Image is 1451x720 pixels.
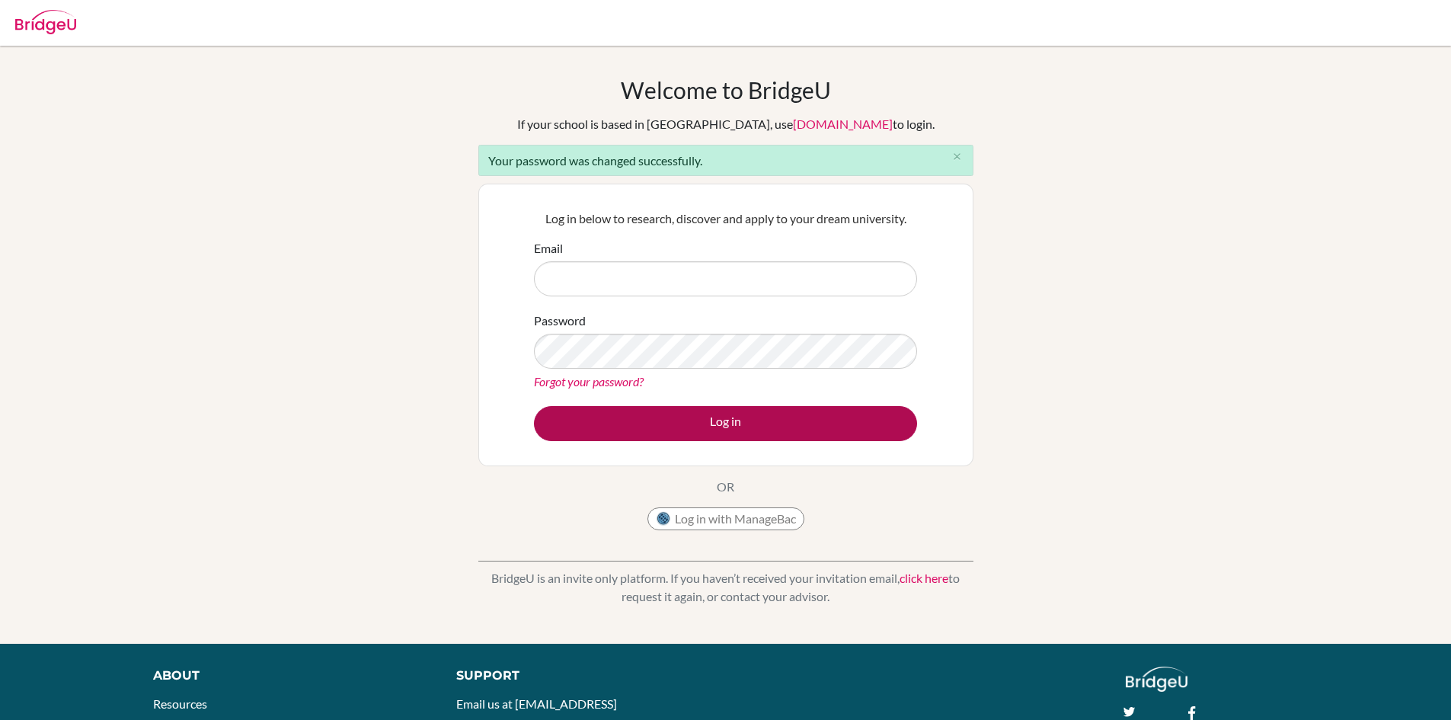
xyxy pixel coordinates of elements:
a: Forgot your password? [534,374,644,389]
p: Log in below to research, discover and apply to your dream university. [534,210,917,228]
i: close [951,151,963,162]
button: Log in [534,406,917,441]
button: Log in with ManageBac [647,507,804,530]
div: Support [456,667,708,685]
img: Bridge-U [15,10,76,34]
label: Password [534,312,586,330]
h1: Welcome to BridgeU [621,76,831,104]
div: Your password was changed successfully. [478,145,973,176]
img: logo_white@2x-f4f0deed5e89b7ecb1c2cc34c3e3d731f90f0f143d5ea2071677605dd97b5244.png [1126,667,1187,692]
button: Close [942,146,973,168]
p: OR [717,478,734,496]
a: Resources [153,696,207,711]
a: [DOMAIN_NAME] [793,117,893,131]
label: Email [534,239,563,258]
div: About [153,667,422,685]
a: click here [900,571,948,585]
p: BridgeU is an invite only platform. If you haven’t received your invitation email, to request it ... [478,569,973,606]
div: If your school is based in [GEOGRAPHIC_DATA], use to login. [517,115,935,133]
